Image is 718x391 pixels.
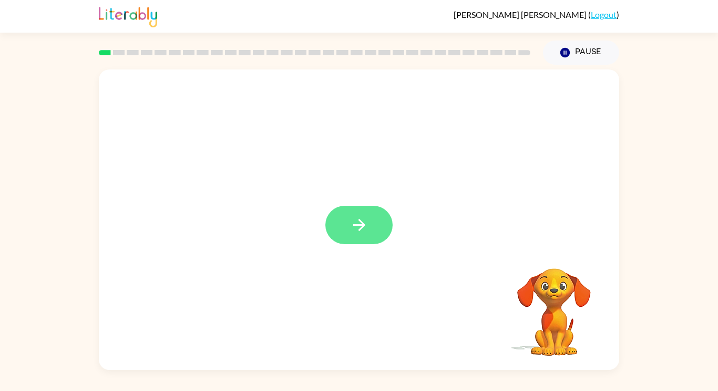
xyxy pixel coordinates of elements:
button: Pause [543,41,619,65]
video: Your browser must support playing .mp4 files to use Literably. Please try using another browser. [501,252,607,357]
span: [PERSON_NAME] [PERSON_NAME] [454,9,588,19]
a: Logout [591,9,617,19]
img: Literably [99,4,157,27]
div: ( ) [454,9,619,19]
